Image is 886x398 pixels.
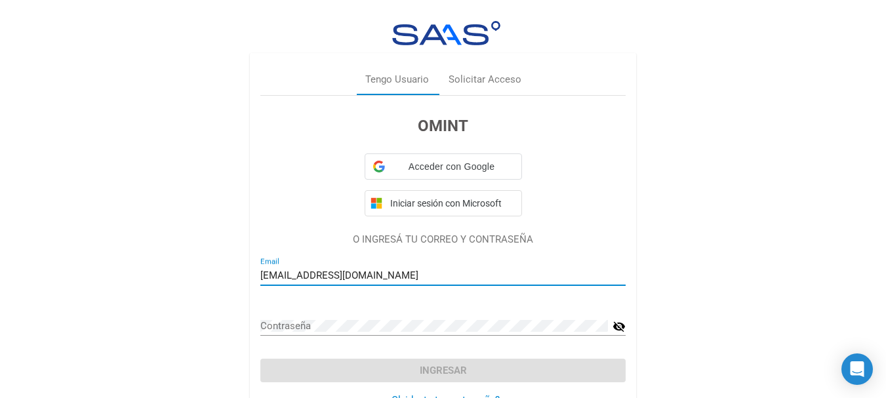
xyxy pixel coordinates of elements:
span: Acceder con Google [390,160,513,174]
p: O INGRESÁ TU CORREO Y CONTRASEÑA [260,232,626,247]
h3: OMINT [260,114,626,138]
div: Acceder con Google [365,153,522,180]
span: Iniciar sesión con Microsoft [388,198,516,209]
mat-icon: visibility_off [613,319,626,334]
button: Ingresar [260,359,626,382]
button: Iniciar sesión con Microsoft [365,190,522,216]
span: Ingresar [420,365,467,376]
div: Solicitar Acceso [449,72,521,87]
div: Tengo Usuario [365,72,429,87]
div: Open Intercom Messenger [841,353,873,385]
